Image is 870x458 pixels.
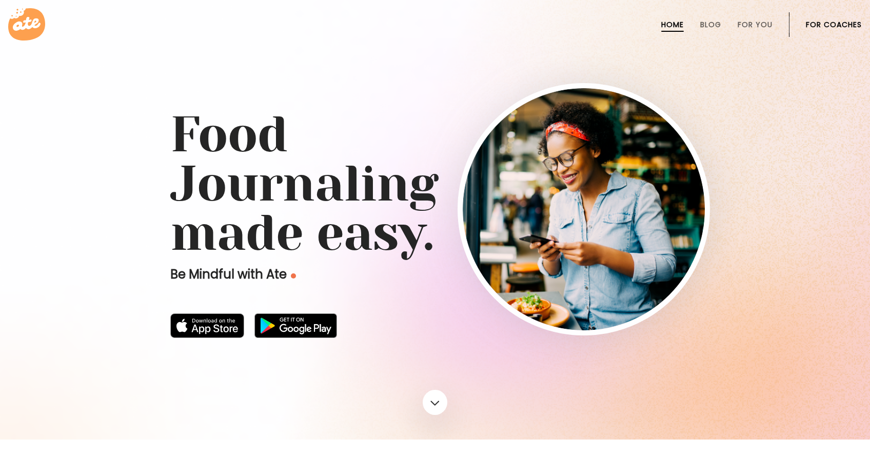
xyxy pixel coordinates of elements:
[170,110,700,258] h1: Food Journaling made easy.
[170,266,458,283] p: Be Mindful with Ate
[700,21,721,29] a: Blog
[170,313,244,338] img: badge-download-apple.svg
[463,88,705,330] img: home-hero-img-rounded.png
[661,21,684,29] a: Home
[254,313,337,338] img: badge-download-google.png
[806,21,862,29] a: For Coaches
[738,21,773,29] a: For You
